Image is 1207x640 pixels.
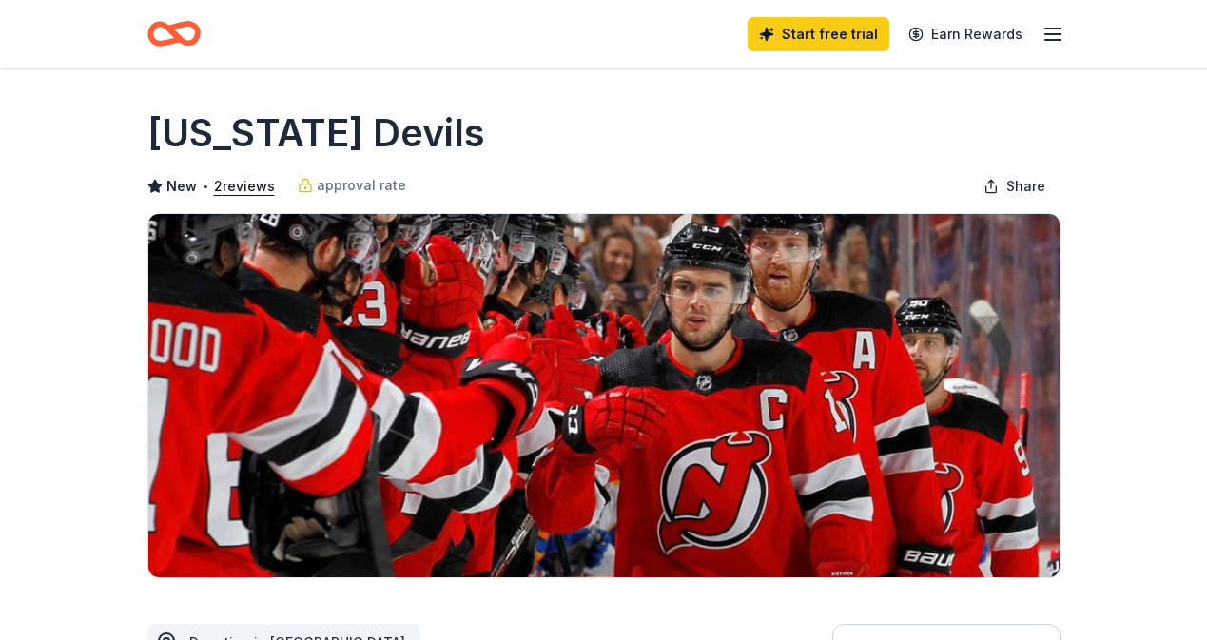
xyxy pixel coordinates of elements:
[748,17,889,51] a: Start free trial
[214,175,275,198] button: 2reviews
[897,17,1034,51] a: Earn Rewards
[147,11,201,56] a: Home
[148,214,1060,577] img: Image for New Jersey Devils
[298,174,406,197] a: approval rate
[1006,175,1045,198] span: Share
[147,107,485,160] h1: [US_STATE] Devils
[317,174,406,197] span: approval rate
[968,167,1061,205] button: Share
[166,175,197,198] span: New
[202,179,208,194] span: •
